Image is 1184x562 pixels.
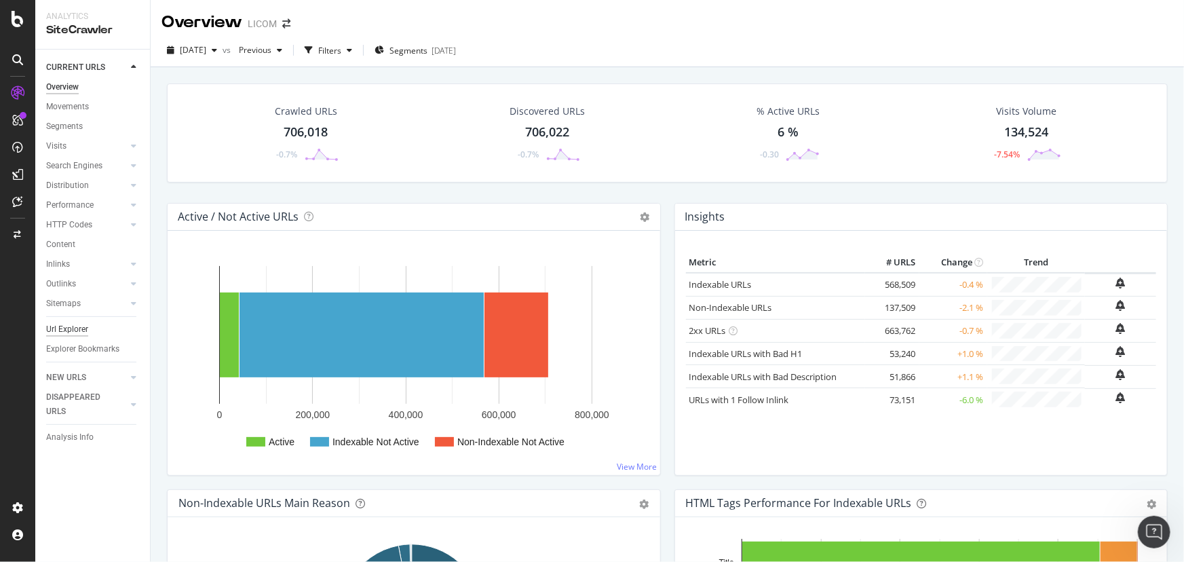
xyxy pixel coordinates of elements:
a: Non-Indexable URLs [689,301,772,314]
a: Search Engines [46,159,127,173]
div: Content [46,238,75,252]
a: Content [46,238,140,252]
div: 134,524 [1004,124,1048,141]
h4: Active / Not Active URLs [178,208,299,226]
div: 706,018 [284,124,328,141]
a: Indexable URLs with Bad Description [689,371,837,383]
div: Url Explorer [46,322,88,337]
text: Active [269,436,294,447]
h4: Insights [685,208,725,226]
td: +1.0 % [919,342,987,365]
a: Explorer Bookmarks [46,342,140,356]
a: Visits [46,139,127,153]
span: 2025 Aug. 8th [180,44,206,56]
td: 663,762 [865,319,919,342]
div: Filters [318,45,341,56]
div: NEW URLS [46,371,86,385]
div: % Active URLs [757,105,820,118]
div: Non-Indexable URLs Main Reason [178,496,350,510]
div: 6 % [778,124,799,141]
div: LICOM [248,17,277,31]
td: -2.1 % [919,296,987,319]
span: Previous [233,44,271,56]
text: 200,000 [295,409,330,420]
button: Segments[DATE] [369,39,461,61]
a: 2xx URLs [689,324,726,337]
div: Analysis Info [46,430,94,445]
i: Options [641,212,650,222]
a: Analysis Info [46,430,140,445]
div: 706,022 [526,124,570,141]
div: bell-plus [1116,369,1126,380]
div: [DATE] [432,45,456,56]
div: HTML Tags Performance for Indexable URLs [686,496,912,510]
div: Overview [46,80,79,94]
text: 800,000 [575,409,609,420]
div: arrow-right-arrow-left [282,19,290,29]
div: -0.30 [760,149,779,160]
div: SiteCrawler [46,22,139,38]
iframe: Intercom live chat [1138,516,1170,548]
button: Filters [299,39,358,61]
div: DISAPPEARED URLS [46,390,115,419]
a: NEW URLS [46,371,127,385]
a: Sitemaps [46,297,127,311]
div: Inlinks [46,257,70,271]
div: gear [1147,500,1156,509]
span: vs [223,44,233,56]
div: bell-plus [1116,300,1126,311]
div: -0.7% [277,149,298,160]
div: Movements [46,100,89,114]
div: Analytics [46,11,139,22]
div: bell-plus [1116,278,1126,288]
a: DISAPPEARED URLS [46,390,127,419]
text: Non-Indexable Not Active [457,436,565,447]
div: Performance [46,198,94,212]
div: Visits [46,139,66,153]
a: URLs with 1 Follow Inlink [689,394,789,406]
div: Sitemaps [46,297,81,311]
svg: A chart. [178,252,645,464]
div: Explorer Bookmarks [46,342,119,356]
th: Trend [987,252,1085,273]
div: bell-plus [1116,392,1126,403]
a: Distribution [46,179,127,193]
td: -0.7 % [919,319,987,342]
td: 73,151 [865,388,919,411]
a: Outlinks [46,277,127,291]
text: Indexable Not Active [332,436,419,447]
div: Crawled URLs [275,105,337,118]
div: gear [640,500,649,509]
div: -0.7% [518,149,539,160]
div: bell-plus [1116,323,1126,334]
div: Visits Volume [996,105,1056,118]
td: 53,240 [865,342,919,365]
a: Performance [46,198,127,212]
div: Distribution [46,179,89,193]
div: -7.54% [995,149,1020,160]
a: Segments [46,119,140,134]
div: Outlinks [46,277,76,291]
th: Metric [686,252,865,273]
a: HTTP Codes [46,218,127,232]
a: Inlinks [46,257,127,271]
a: Movements [46,100,140,114]
td: -0.4 % [919,273,987,296]
th: # URLS [865,252,919,273]
a: View More [617,461,657,472]
th: Change [919,252,987,273]
text: 600,000 [482,409,516,420]
td: +1.1 % [919,365,987,388]
div: Overview [161,11,242,34]
td: 137,509 [865,296,919,319]
td: -6.0 % [919,388,987,411]
a: CURRENT URLS [46,60,127,75]
td: 568,509 [865,273,919,296]
a: Url Explorer [46,322,140,337]
div: bell-plus [1116,346,1126,357]
div: Discovered URLs [510,105,586,118]
div: Search Engines [46,159,102,173]
a: Indexable URLs [689,278,752,291]
button: [DATE] [161,39,223,61]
